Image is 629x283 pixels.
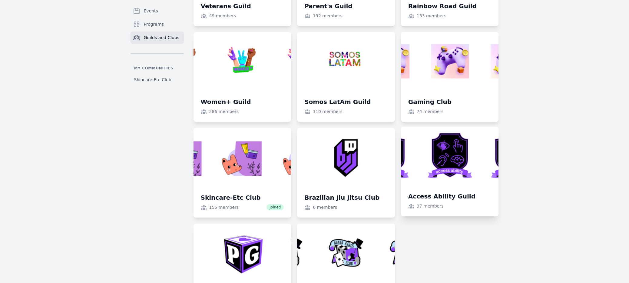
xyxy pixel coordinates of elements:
a: Skincare-Etc Club [131,74,184,85]
p: My communities [131,66,184,71]
span: Guilds and Clubs [144,35,180,41]
nav: Sidebar [131,5,184,85]
span: Skincare-Etc Club [134,77,171,83]
a: Programs [131,18,184,30]
span: Events [144,8,158,14]
a: Guilds and Clubs [131,32,184,44]
span: Programs [144,21,164,27]
a: Events [131,5,184,17]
